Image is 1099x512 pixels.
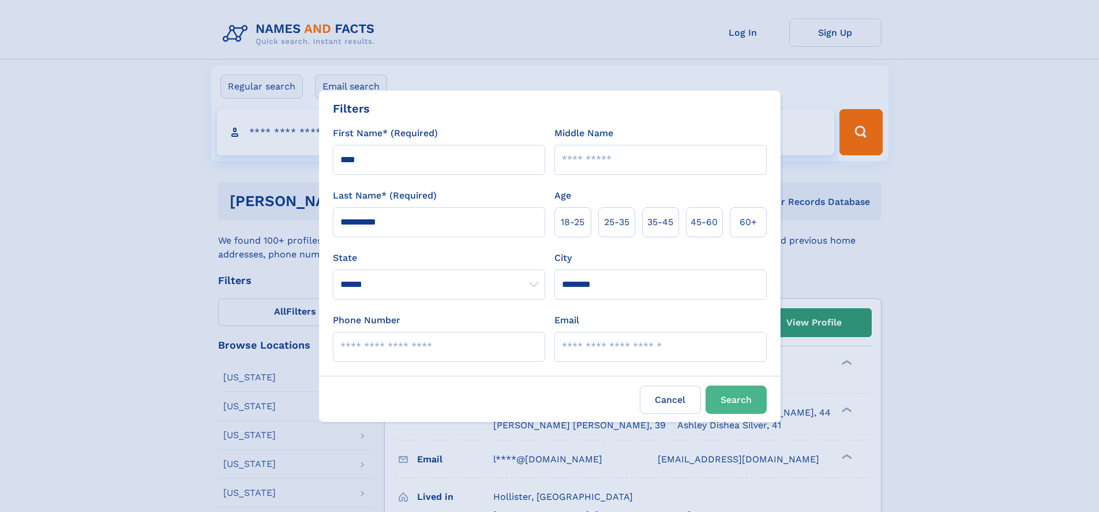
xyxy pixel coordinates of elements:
[333,126,438,140] label: First Name* (Required)
[740,215,757,229] span: 60+
[554,126,613,140] label: Middle Name
[333,100,370,117] div: Filters
[333,251,545,265] label: State
[554,189,571,203] label: Age
[706,386,767,414] button: Search
[333,189,437,203] label: Last Name* (Required)
[640,386,701,414] label: Cancel
[554,313,579,327] label: Email
[333,313,400,327] label: Phone Number
[647,215,673,229] span: 35‑45
[554,251,572,265] label: City
[691,215,718,229] span: 45‑60
[561,215,584,229] span: 18‑25
[604,215,629,229] span: 25‑35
